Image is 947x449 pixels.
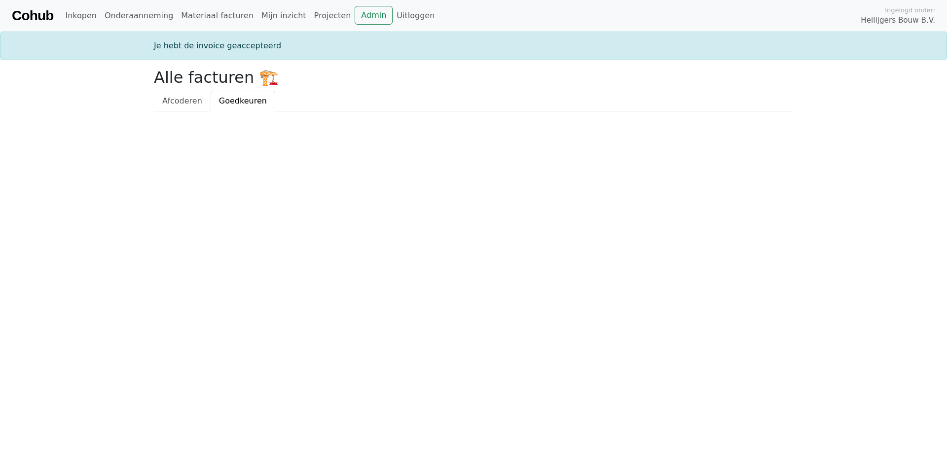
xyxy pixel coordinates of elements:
[310,6,355,26] a: Projecten
[885,5,935,15] span: Ingelogd onder:
[257,6,310,26] a: Mijn inzicht
[154,68,793,87] h2: Alle facturen 🏗️
[12,4,53,28] a: Cohub
[393,6,438,26] a: Uitloggen
[355,6,393,25] a: Admin
[219,96,267,105] span: Goedkeuren
[861,15,935,26] span: Heilijgers Bouw B.V.
[154,91,211,111] a: Afcoderen
[148,40,799,52] div: Je hebt de invoice geaccepteerd
[61,6,100,26] a: Inkopen
[162,96,202,105] span: Afcoderen
[101,6,177,26] a: Onderaanneming
[211,91,275,111] a: Goedkeuren
[177,6,257,26] a: Materiaal facturen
